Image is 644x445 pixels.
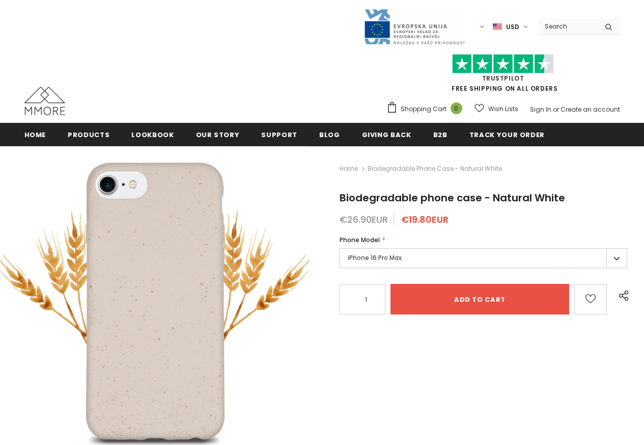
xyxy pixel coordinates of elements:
span: €19.80EUR [401,213,449,226]
a: Our Story [196,123,240,146]
a: Create an account [561,105,620,114]
a: Products [68,123,109,146]
a: support [261,123,297,146]
span: Home [24,130,46,140]
a: Sign In [530,105,551,114]
span: Wish Lists [488,104,518,114]
span: Blog [319,130,340,140]
label: iPhone 16 Pro Max [340,248,627,268]
span: or [553,105,559,114]
img: Trust Pilot Stars [452,54,554,74]
span: Track your order [469,130,545,140]
span: 0 [451,102,462,114]
span: support [261,130,297,140]
a: Giving back [362,123,411,146]
span: Shopping Cart [401,104,446,114]
a: Shopping Cart 0 [386,101,467,117]
a: Javni Razpis [363,22,465,31]
span: Biodegradable phone case - Natural White [340,191,565,205]
a: B2B [433,123,447,146]
img: Javni Razpis [363,8,465,45]
span: B2B [433,130,447,140]
a: Wish Lists [474,100,518,118]
span: Phone Model [340,235,380,244]
input: Add to cart [390,284,569,315]
a: Home [340,163,358,175]
img: USD [493,22,502,31]
span: USD [506,22,519,32]
span: Biodegradable phone case - Natural White [368,163,502,175]
a: Blog [319,123,340,146]
a: Track your order [469,123,545,146]
span: Products [68,130,109,140]
a: Lookbook [131,123,174,146]
span: Our Story [196,130,240,140]
a: Home [24,123,46,146]
span: FREE SHIPPING ON ALL ORDERS [386,59,620,93]
input: Search Site [539,19,597,34]
img: MMORE Cases [24,87,65,115]
span: €26.90EUR [340,213,388,226]
span: Lookbook [131,130,174,140]
a: Trustpilot [482,74,524,83]
span: Giving back [362,130,411,140]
